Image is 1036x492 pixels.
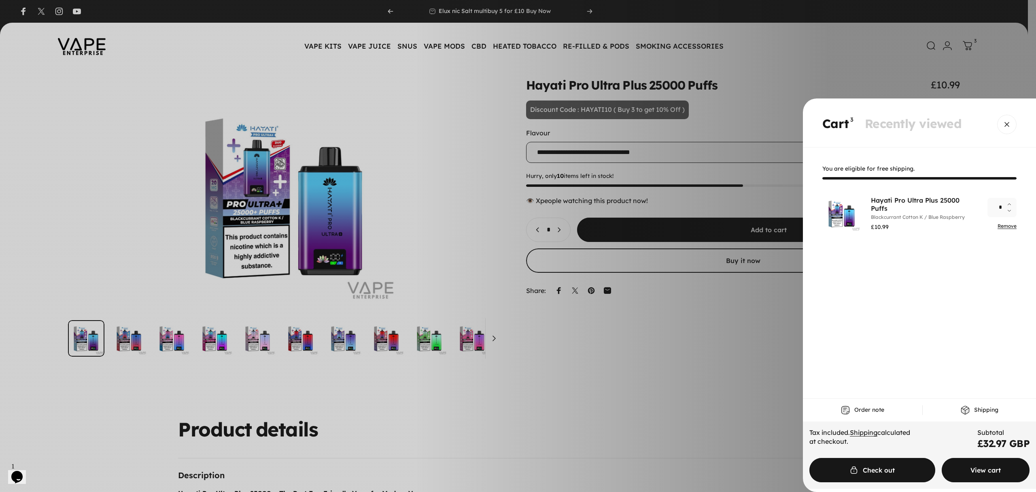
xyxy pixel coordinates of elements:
[850,428,877,436] a: Shipping
[809,458,935,482] button: Check out
[997,115,1017,134] button: Close
[803,405,922,415] button: Order note
[822,194,861,233] img: Hayati Pro Ultra Plus 25000 Puffs
[871,214,965,220] dd: Blackcurrant Cotton K / Blue Raspberry
[865,118,962,131] button: Recently viewed
[822,165,1017,173] span: You are eligible for free shipping.
[987,198,1017,217] input: Quantity for Hayati Pro Ultra Plus 25000 Puffs
[871,196,960,212] a: Hayati Pro Ultra Plus 25000 Puffs
[977,428,1030,437] span: Subtotal
[1007,207,1017,217] button: Decrease quantity for Hayati Pro Ultra Plus 25000 Puffs
[854,406,884,414] span: Order note
[977,439,1030,448] div: £32.97 GBP
[871,222,978,231] div: £10.99
[942,458,1030,482] a: View cart
[8,460,34,484] iframe: chat widget
[974,406,998,414] span: Shipping
[1007,198,1017,207] button: Increase quantity for Hayati Pro Ultra Plus 25000 Puffs
[998,223,1017,229] a: Remove
[865,116,962,131] span: Recently viewed
[809,428,916,448] div: Tax included. calculated at checkout.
